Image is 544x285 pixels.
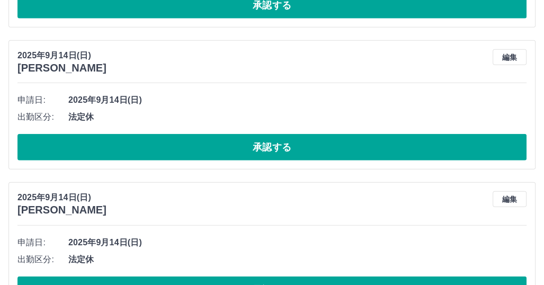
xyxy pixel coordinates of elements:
span: 出勤区分: [17,253,68,266]
button: 承認する [17,134,527,161]
span: 2025年9月14日(日) [68,236,527,249]
span: 申請日: [17,94,68,106]
button: 編集 [493,191,527,207]
span: 法定休 [68,253,527,266]
button: 編集 [493,49,527,65]
span: 申請日: [17,236,68,249]
span: 出勤区分: [17,111,68,123]
h3: [PERSON_NAME] [17,204,106,216]
p: 2025年9月14日(日) [17,191,106,204]
h3: [PERSON_NAME] [17,62,106,74]
p: 2025年9月14日(日) [17,49,106,62]
span: 法定休 [68,111,527,123]
span: 2025年9月14日(日) [68,94,527,106]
